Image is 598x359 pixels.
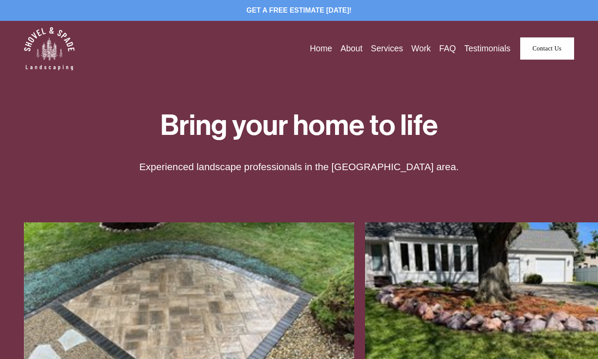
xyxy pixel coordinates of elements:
a: About [341,42,362,55]
a: Contact Us [520,37,574,60]
p: Experienced landscape professionals in the [GEOGRAPHIC_DATA] area. [116,160,482,174]
h1: Bring your home to life [70,112,528,139]
a: Services [371,42,403,55]
a: Testimonials [464,42,510,55]
a: Work [412,42,431,55]
a: Home [310,42,332,55]
a: FAQ [439,42,456,55]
